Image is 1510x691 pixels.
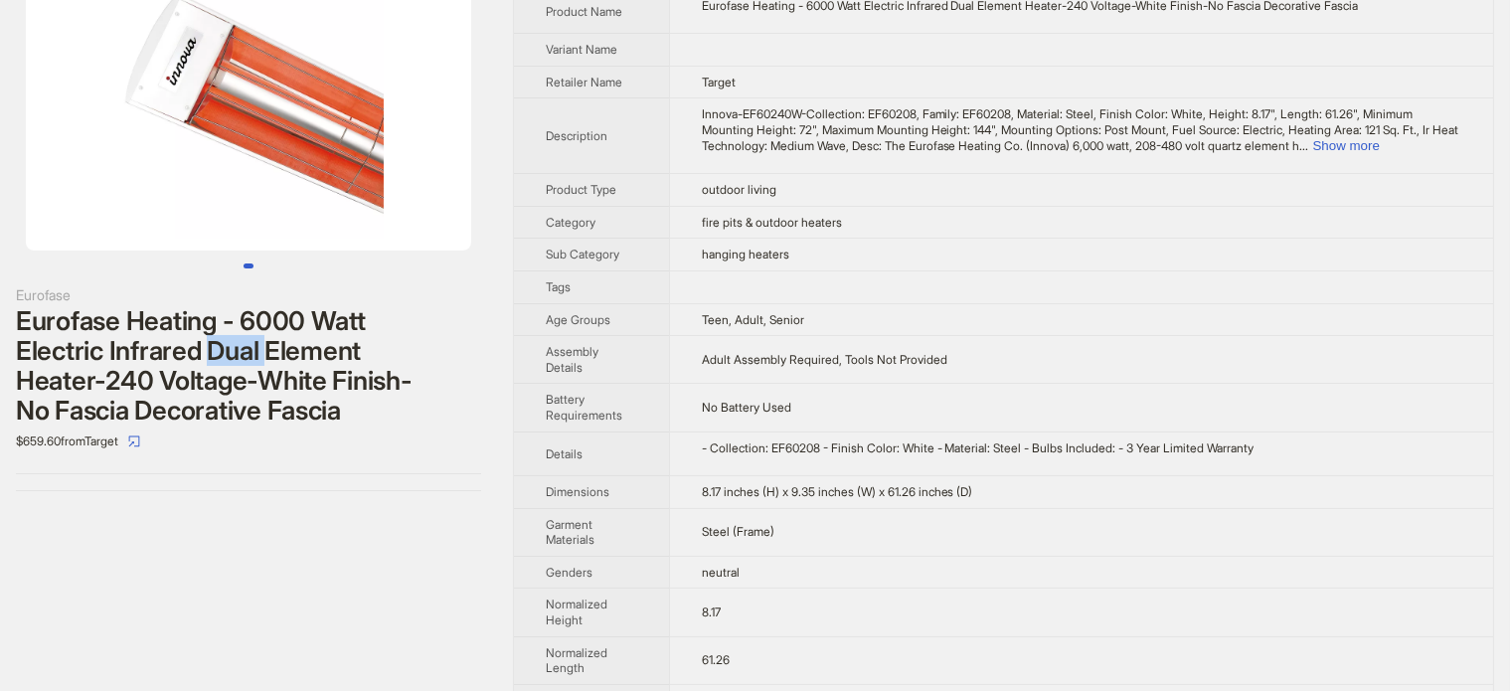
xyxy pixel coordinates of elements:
span: Tags [546,279,571,294]
span: ... [1300,138,1309,153]
span: select [128,435,140,447]
span: Description [546,128,607,143]
button: Expand [1313,138,1380,153]
span: Adult Assembly Required, Tools Not Provided [702,352,947,367]
span: Details [546,446,583,461]
span: Sub Category [546,247,619,261]
span: Teen, Adult, Senior [702,312,804,327]
span: Innova-EF60240W-Collection: EF60208, Family: EF60208, Material: Steel, Finish Color: White, Heigh... [702,106,1459,152]
span: Variant Name [546,42,617,57]
span: Dimensions [546,484,609,499]
span: Retailer Name [546,75,622,89]
span: fire pits & outdoor heaters [702,215,842,230]
span: Battery Requirements [546,392,622,423]
button: Go to slide 1 [244,263,253,268]
span: outdoor living [702,182,776,197]
span: Target [702,75,736,89]
span: Assembly Details [546,344,598,375]
span: Garment Materials [546,517,594,548]
span: 8.17 [702,605,721,619]
span: Normalized Height [546,597,607,627]
span: Steel (Frame) [702,524,774,539]
span: neutral [702,565,740,580]
div: Innova-EF60240W-Collection: EF60208, Family: EF60208, Material: Steel, Finish Color: White, Heigh... [702,106,1461,153]
span: 61.26 [702,652,730,667]
span: Product Type [546,182,616,197]
div: $659.60 from Target [16,426,481,457]
span: Product Name [546,4,622,19]
span: hanging heaters [702,247,789,261]
span: Genders [546,565,592,580]
div: - Collection: EF60208 - Finish Color: White - Material: Steel - Bulbs Included: - 3 Year Limited ... [702,440,1461,456]
span: No Battery Used [702,400,791,415]
div: Eurofase [16,284,481,306]
span: Category [546,215,595,230]
div: Eurofase Heating - 6000 Watt Electric Infrared Dual Element Heater-240 Voltage-White Finish-No Fa... [16,306,481,426]
span: 8.17 inches (H) x 9.35 inches (W) x 61.26 inches (D) [702,484,973,499]
span: Age Groups [546,312,610,327]
span: Normalized Length [546,645,607,676]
